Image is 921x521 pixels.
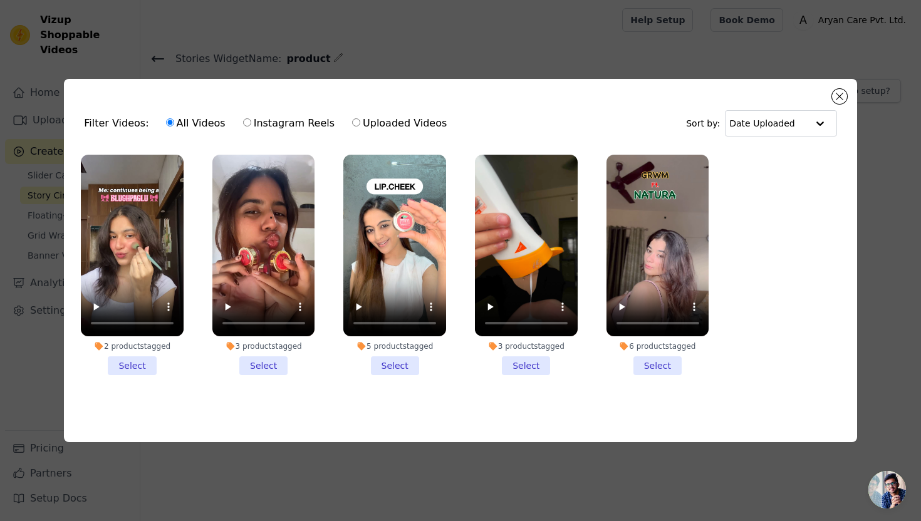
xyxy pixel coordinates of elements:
[84,109,454,138] div: Filter Videos:
[165,115,226,132] label: All Videos
[81,341,184,351] div: 2 products tagged
[475,341,578,351] div: 3 products tagged
[212,341,315,351] div: 3 products tagged
[351,115,447,132] label: Uploaded Videos
[606,341,709,351] div: 6 products tagged
[832,89,847,104] button: Close modal
[242,115,335,132] label: Instagram Reels
[686,110,837,137] div: Sort by:
[343,341,446,351] div: 5 products tagged
[868,471,906,508] div: Open chat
